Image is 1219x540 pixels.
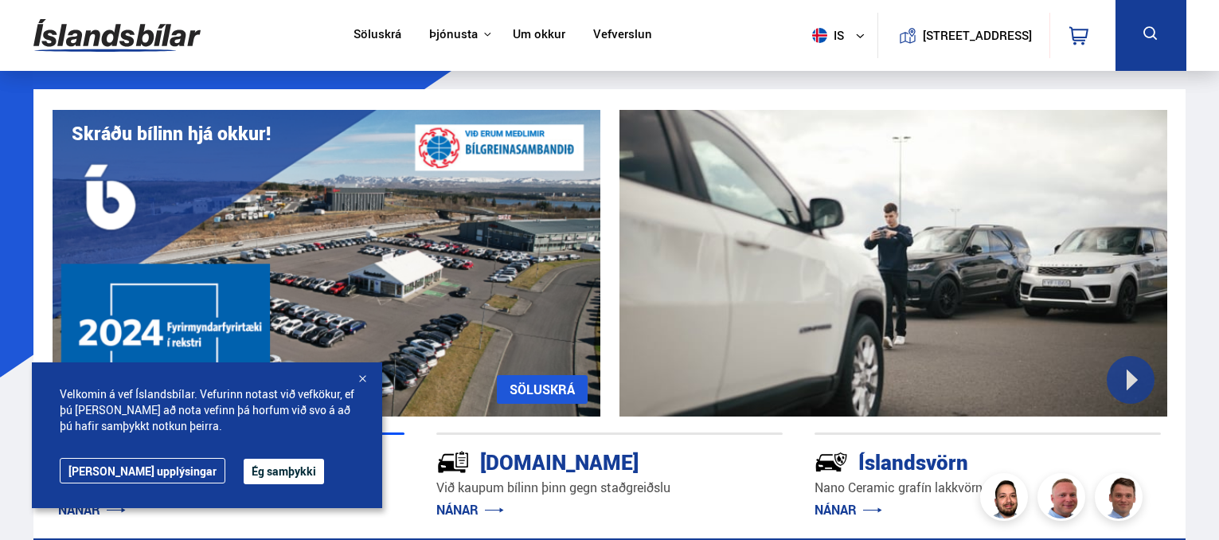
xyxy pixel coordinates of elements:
[806,28,846,43] span: is
[815,447,1104,475] div: Íslandsvörn
[812,28,827,43] img: svg+xml;base64,PHN2ZyB4bWxucz0iaHR0cDovL3d3dy53My5vcmcvMjAwMC9zdmciIHdpZHRoPSI1MTIiIGhlaWdodD0iNT...
[806,12,877,59] button: is
[72,123,271,144] h1: Skráðu bílinn hjá okkur!
[429,27,478,42] button: Þjónusta
[436,445,470,479] img: tr5P-W3DuiFaO7aO.svg
[815,445,848,479] img: -Svtn6bYgwAsiwNX.svg
[53,110,600,417] img: eKx6w-_Home_640_.png
[60,386,354,434] span: Velkomin á vef Íslandsbílar. Vefurinn notast við vefkökur, ef þú [PERSON_NAME] að nota vefinn þá ...
[354,27,401,44] a: Söluskrá
[436,479,783,497] p: Við kaupum bílinn þinn gegn staðgreiðslu
[983,475,1030,523] img: nhp88E3Fdnt1Opn2.png
[929,29,1026,42] button: [STREET_ADDRESS]
[886,13,1041,58] a: [STREET_ADDRESS]
[436,501,504,518] a: NÁNAR
[244,459,324,484] button: Ég samþykki
[593,27,652,44] a: Vefverslun
[60,458,225,483] a: [PERSON_NAME] upplýsingar
[33,10,201,61] img: G0Ugv5HjCgRt.svg
[815,501,882,518] a: NÁNAR
[815,479,1161,497] p: Nano Ceramic grafín lakkvörn
[513,27,565,44] a: Um okkur
[1097,475,1145,523] img: FbJEzSuNWCJXmdc-.webp
[497,375,588,404] a: SÖLUSKRÁ
[1040,475,1088,523] img: siFngHWaQ9KaOqBr.png
[58,501,126,518] a: NÁNAR
[436,447,726,475] div: [DOMAIN_NAME]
